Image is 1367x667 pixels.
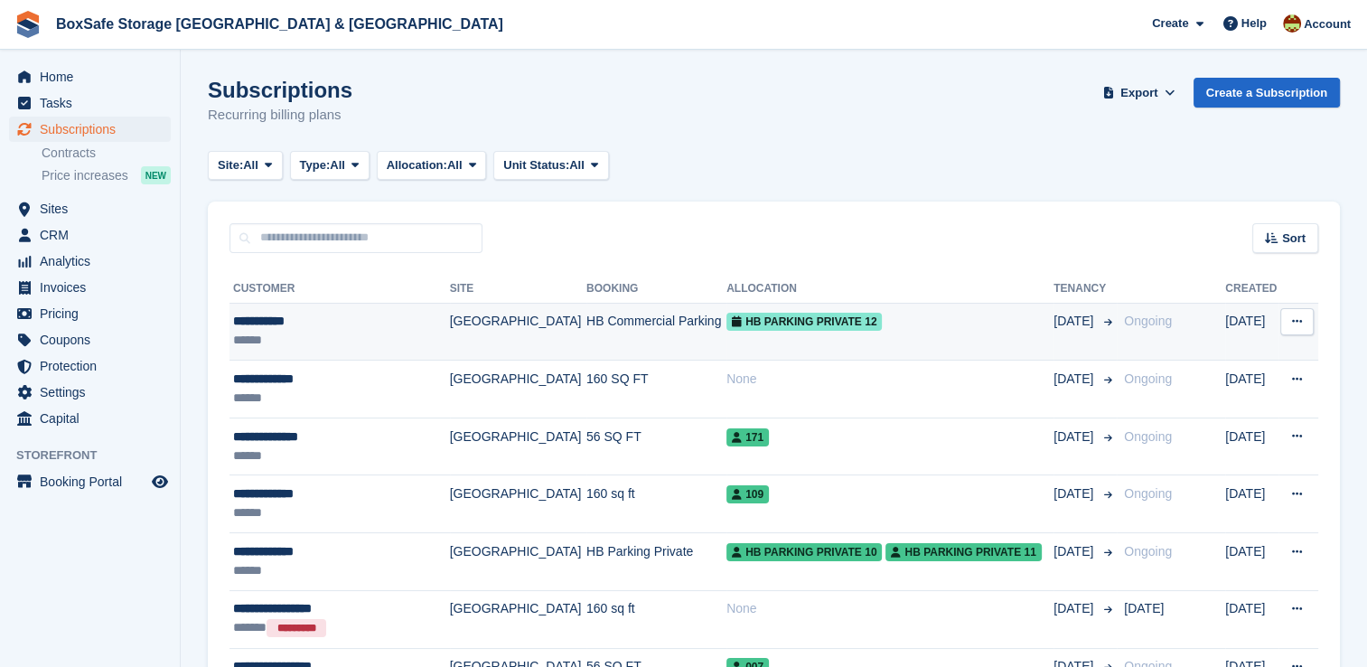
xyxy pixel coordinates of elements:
span: Pricing [40,301,148,326]
td: [GEOGRAPHIC_DATA] [450,418,586,475]
span: [DATE] [1053,599,1097,618]
a: Preview store [149,471,171,493]
th: Booking [586,275,726,304]
a: menu [9,64,171,89]
a: menu [9,327,171,352]
td: HB Parking Private [586,533,726,591]
a: Create a Subscription [1194,78,1340,108]
td: [GEOGRAPHIC_DATA] [450,533,586,591]
span: [DATE] [1053,542,1097,561]
span: Ongoing [1124,486,1172,501]
a: menu [9,406,171,431]
span: [DATE] [1124,601,1164,615]
a: menu [9,222,171,248]
a: menu [9,469,171,494]
span: Home [40,64,148,89]
a: Contracts [42,145,171,162]
a: BoxSafe Storage [GEOGRAPHIC_DATA] & [GEOGRAPHIC_DATA] [49,9,510,39]
button: Unit Status: All [493,151,608,181]
span: Protection [40,353,148,379]
a: menu [9,380,171,405]
span: Account [1304,15,1351,33]
td: [DATE] [1225,475,1278,533]
h1: Subscriptions [208,78,352,102]
a: Price increases NEW [42,165,171,185]
span: Create [1152,14,1188,33]
td: [GEOGRAPHIC_DATA] [450,590,586,648]
span: Booking Portal [40,469,148,494]
th: Customer [229,275,450,304]
td: [GEOGRAPHIC_DATA] [450,303,586,361]
button: Allocation: All [377,151,487,181]
span: 109 [726,485,769,503]
span: Settings [40,380,148,405]
div: NEW [141,166,171,184]
div: None [726,370,1053,389]
th: Allocation [726,275,1053,304]
span: Allocation: [387,156,447,174]
span: [DATE] [1053,484,1097,503]
td: HB Commercial Parking [586,303,726,361]
span: Help [1241,14,1267,33]
td: [GEOGRAPHIC_DATA] [450,475,586,533]
span: [DATE] [1053,370,1097,389]
a: menu [9,275,171,300]
span: HB Parking Private 10 [726,543,882,561]
a: menu [9,117,171,142]
span: Sort [1282,230,1306,248]
span: Tasks [40,90,148,116]
span: [DATE] [1053,427,1097,446]
span: 171 [726,428,769,446]
span: Site: [218,156,243,174]
th: Created [1225,275,1278,304]
span: All [569,156,585,174]
span: HB Parking Private 11 [885,543,1041,561]
td: 160 sq ft [586,475,726,533]
span: Capital [40,406,148,431]
td: [GEOGRAPHIC_DATA] [450,361,586,418]
span: Ongoing [1124,544,1172,559]
button: Export [1100,78,1179,108]
span: [DATE] [1053,312,1097,331]
a: menu [9,353,171,379]
span: HB Parking Private 12 [726,313,882,331]
span: Ongoing [1124,429,1172,444]
td: 160 sq ft [586,590,726,648]
span: Sites [40,196,148,221]
span: All [243,156,258,174]
a: menu [9,301,171,326]
td: [DATE] [1225,303,1278,361]
button: Site: All [208,151,283,181]
span: Price increases [42,167,128,184]
span: Unit Status: [503,156,569,174]
span: Type: [300,156,331,174]
span: Invoices [40,275,148,300]
p: Recurring billing plans [208,105,352,126]
a: menu [9,196,171,221]
th: Site [450,275,586,304]
td: [DATE] [1225,418,1278,475]
td: 160 SQ FT [586,361,726,418]
span: CRM [40,222,148,248]
span: Subscriptions [40,117,148,142]
span: Analytics [40,249,148,274]
span: Export [1120,84,1157,102]
span: All [330,156,345,174]
a: menu [9,90,171,116]
th: Tenancy [1053,275,1117,304]
td: [DATE] [1225,361,1278,418]
img: Kim [1283,14,1301,33]
span: Storefront [16,446,180,465]
td: 56 SQ FT [586,418,726,475]
span: Coupons [40,327,148,352]
span: Ongoing [1124,314,1172,328]
div: None [726,599,1053,618]
span: All [447,156,463,174]
img: stora-icon-8386f47178a22dfd0bd8f6a31ec36ba5ce8667c1dd55bd0f319d3a0aa187defe.svg [14,11,42,38]
span: Ongoing [1124,371,1172,386]
td: [DATE] [1225,533,1278,591]
button: Type: All [290,151,370,181]
a: menu [9,249,171,274]
td: [DATE] [1225,590,1278,648]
